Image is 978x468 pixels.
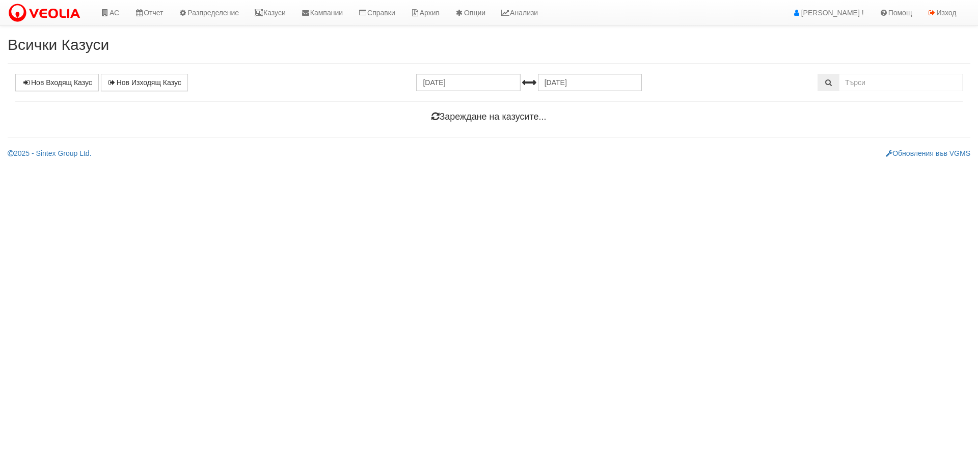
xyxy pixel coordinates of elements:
[15,74,99,91] a: Нов Входящ Казус
[101,74,188,91] a: Нов Изходящ Казус
[8,36,970,53] h2: Всички Казуси
[886,149,970,157] a: Обновления във VGMS
[15,112,963,122] h4: Зареждане на казусите...
[839,74,963,91] input: Търсене по Идентификатор, Бл/Вх/Ап, Тип, Описание, Моб. Номер, Имейл, Файл, Коментар,
[8,149,92,157] a: 2025 - Sintex Group Ltd.
[8,3,85,24] img: VeoliaLogo.png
